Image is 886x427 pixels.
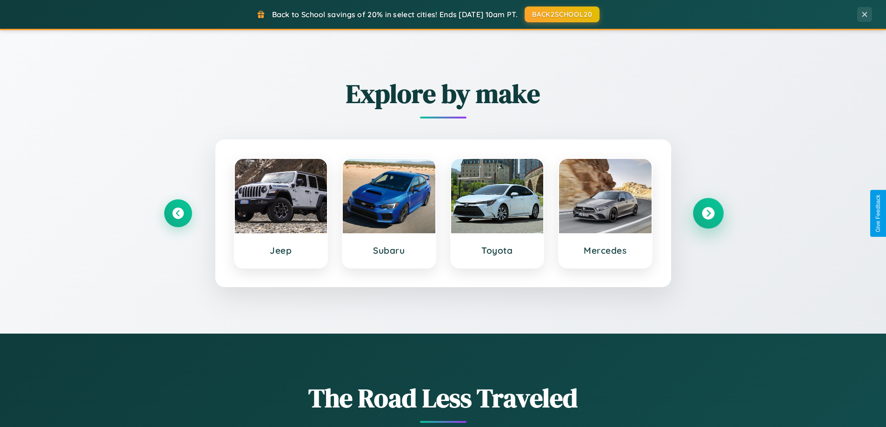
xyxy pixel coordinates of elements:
[244,245,318,256] h3: Jeep
[352,245,426,256] h3: Subaru
[164,76,722,112] h2: Explore by make
[525,7,600,22] button: BACK2SCHOOL20
[272,10,518,19] span: Back to School savings of 20% in select cities! Ends [DATE] 10am PT.
[875,195,881,232] div: Give Feedback
[460,245,534,256] h3: Toyota
[164,380,722,416] h1: The Road Less Traveled
[568,245,642,256] h3: Mercedes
